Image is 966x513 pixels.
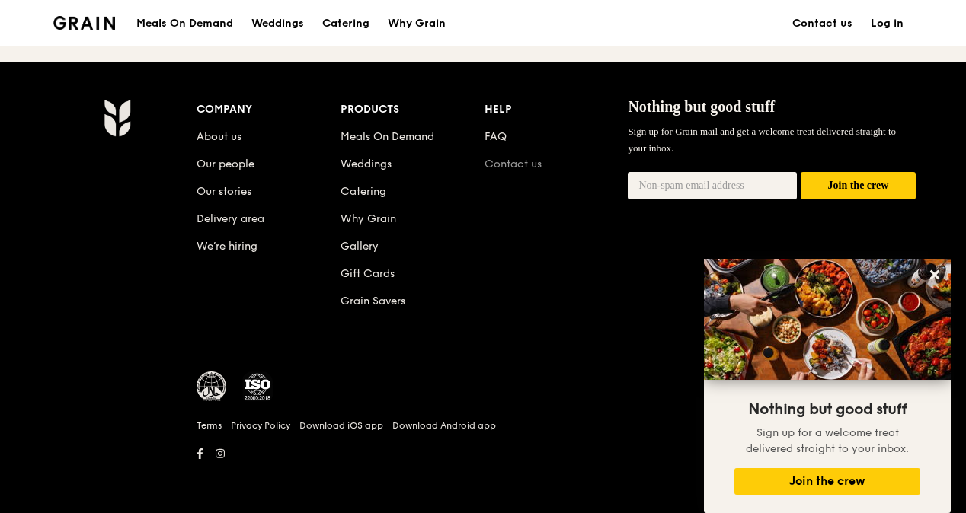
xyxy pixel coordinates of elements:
[341,240,379,253] a: Gallery
[704,259,951,380] img: DSC07876-Edit02-Large.jpeg
[299,419,383,432] a: Download iOS app
[748,400,907,419] span: Nothing but good stuff
[44,464,922,476] h6: Revision
[322,1,369,46] div: Catering
[379,1,455,46] a: Why Grain
[242,371,273,402] img: ISO Certified
[341,267,395,280] a: Gift Cards
[628,126,896,154] span: Sign up for Grain mail and get a welcome treat delivered straight to your inbox.
[341,185,386,198] a: Catering
[197,185,251,198] a: Our stories
[231,419,290,432] a: Privacy Policy
[341,158,392,170] a: Weddings
[251,1,304,46] div: Weddings
[313,1,379,46] a: Catering
[197,130,241,143] a: About us
[746,426,909,455] span: Sign up for a welcome treat delivered straight to your inbox.
[197,158,254,170] a: Our people
[783,1,862,46] a: Contact us
[801,172,916,200] button: Join the crew
[341,99,485,120] div: Products
[104,99,130,137] img: Grain
[197,212,264,225] a: Delivery area
[628,172,797,199] input: Non-spam email address
[197,240,257,253] a: We’re hiring
[53,16,115,30] img: Grain
[628,98,775,115] span: Nothing but good stuff
[341,212,396,225] a: Why Grain
[197,99,341,120] div: Company
[136,1,233,46] div: Meals On Demand
[734,468,920,495] button: Join the crew
[485,158,542,170] a: Contact us
[862,1,913,46] a: Log in
[485,99,629,120] div: Help
[485,130,507,143] a: FAQ
[923,263,947,287] button: Close
[341,130,434,143] a: Meals On Demand
[242,1,313,46] a: Weddings
[392,419,496,432] a: Download Android app
[197,371,227,402] img: MUIS Halal Certified
[341,295,405,307] a: Grain Savers
[388,1,446,46] div: Why Grain
[197,419,222,432] a: Terms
